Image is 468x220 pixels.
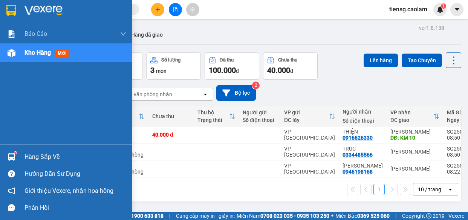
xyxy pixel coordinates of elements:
span: 40.000 [267,66,290,75]
span: 1 [442,3,445,9]
div: VP [GEOGRAPHIC_DATA] [284,129,335,141]
div: VÂN THANH [343,163,383,169]
span: Miền Nam [237,212,329,220]
div: DĐ: KM 10 [390,135,439,141]
div: VP nhận [390,109,433,115]
button: caret-down [450,3,463,16]
div: Trạng thái [197,117,229,123]
button: Bộ lọc [216,85,256,101]
span: Giới thiệu Vexere, nhận hoa hồng [24,186,113,195]
span: caret-down [454,6,460,13]
div: 10 / trang [418,186,441,193]
button: 1 [373,184,385,195]
span: ⚪️ [331,214,333,217]
sup: 1 [441,3,446,9]
div: 0946198168 [343,169,373,175]
button: file-add [169,3,182,16]
div: [PERSON_NAME] [390,149,439,155]
div: THIỆN [343,129,383,135]
div: Số điện thoại [343,118,383,124]
div: Thu hộ [197,109,229,115]
div: VP gửi [284,109,329,115]
div: Số điện thoại [243,117,277,123]
div: Chưa thu [278,57,297,63]
div: TRÚC [343,146,383,152]
div: [PERSON_NAME] [390,166,439,172]
div: VP [GEOGRAPHIC_DATA] [284,146,335,158]
span: file-add [173,7,178,12]
button: Lên hàng [364,54,398,67]
span: mới [55,49,69,57]
span: message [8,204,15,211]
svg: open [202,91,208,97]
div: VP [GEOGRAPHIC_DATA] [284,163,335,175]
sup: 2 [252,82,260,89]
img: solution-icon [8,30,15,38]
th: Toggle SortBy [280,106,339,126]
span: đ [290,68,293,74]
span: Kho hàng [24,49,51,56]
img: warehouse-icon [8,49,15,57]
strong: 1900 633 818 [131,213,164,219]
button: aim [186,3,199,16]
strong: 0708 023 035 - 0935 103 250 [260,213,329,219]
div: Hàng sắp về [24,151,126,163]
sup: 1 [14,152,17,154]
div: Người gửi [243,109,277,115]
div: Hướng dẫn sử dụng [24,168,126,180]
div: Người nhận [343,109,383,115]
th: Toggle SortBy [194,106,239,126]
span: | [169,212,170,220]
button: Chưa thu40.000đ [263,52,318,80]
div: [PERSON_NAME] [390,129,439,135]
img: warehouse-icon [8,153,15,161]
span: | [395,212,396,220]
span: copyright [426,213,431,218]
div: Chọn văn phòng nhận [120,91,172,98]
span: tiensg.caolam [383,5,433,14]
div: ĐC lấy [284,117,329,123]
span: aim [190,7,195,12]
div: Đã thu [220,57,234,63]
span: món [156,68,167,74]
button: plus [151,3,164,16]
div: Số lượng [161,57,180,63]
div: Chưa thu [152,113,190,119]
div: ĐC giao [390,117,433,123]
span: 3 [150,66,154,75]
span: down [120,31,126,37]
span: đ [236,68,239,74]
span: notification [8,187,15,194]
span: plus [155,7,161,12]
th: Toggle SortBy [387,106,443,126]
span: Cung cấp máy in - giấy in: [176,212,235,220]
button: Số lượng3món [146,52,201,80]
div: 0334485566 [343,152,373,158]
div: Phản hồi [24,202,126,214]
button: Tạo Chuyến [402,54,442,67]
strong: 0369 525 060 [357,213,390,219]
button: Đã thu100.000đ [205,52,259,80]
div: ver 1.8.138 [419,24,444,32]
div: 0916626330 [343,135,373,141]
span: 100.000 [209,66,236,75]
svg: open [447,186,453,192]
img: logo-vxr [6,5,16,16]
span: Báo cáo [24,29,47,38]
button: Hàng đã giao [125,26,169,44]
img: icon-new-feature [437,6,444,13]
span: question-circle [8,170,15,177]
span: Miền Bắc [335,212,390,220]
div: 40.000 đ [152,132,190,138]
